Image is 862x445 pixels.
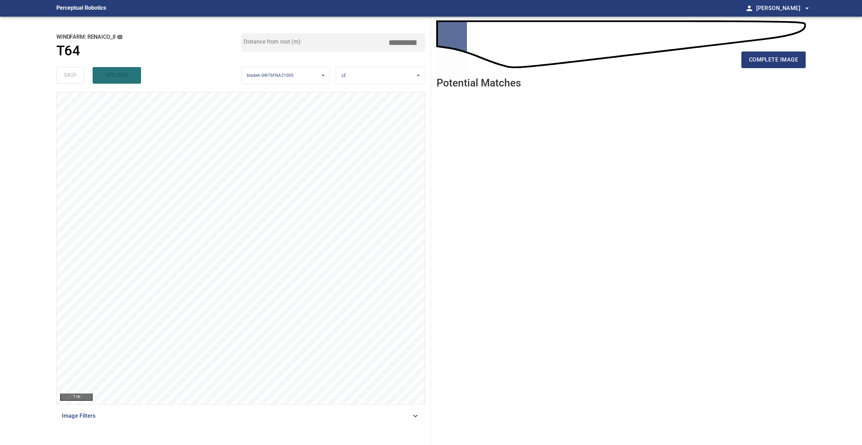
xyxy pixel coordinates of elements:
div: LE [336,67,425,84]
button: copy message details [116,33,123,41]
button: [PERSON_NAME] [753,1,811,15]
div: Image Filters [56,408,425,424]
span: bladeA-GW76FNA21005 [247,73,294,78]
a: T64 [56,43,241,59]
h2: windfarm: Renaico_II [56,33,241,41]
span: [PERSON_NAME] [756,3,811,13]
span: arrow_drop_down [803,4,811,12]
figcaption: Perceptual Robotics [56,3,106,14]
h1: T64 [56,43,80,59]
span: LE [341,73,346,78]
span: Image Filters [62,412,411,420]
h2: Potential Matches [437,77,521,89]
div: bladeA-GW76FNA21005 [241,67,330,84]
label: Distance from root (m): [244,39,302,45]
button: complete image [741,52,806,68]
span: complete image [749,55,798,65]
span: person [745,4,753,12]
